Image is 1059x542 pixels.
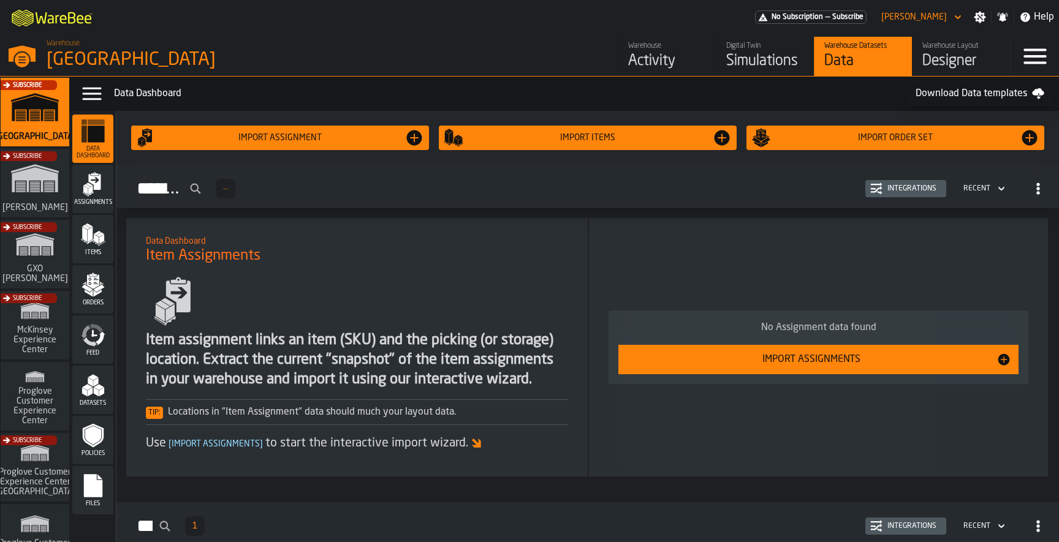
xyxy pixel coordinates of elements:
[116,165,1059,208] h2: button-Assignments
[912,37,1010,76] a: link-to-/wh/i/b5402f52-ce28-4f27-b3d4-5c6d76174849/designer
[1,149,69,220] a: link-to-/wh/i/1653e8cc-126b-480f-9c47-e01e76aa4a88/simulations
[628,42,706,50] div: Warehouse
[72,299,113,306] span: Orders
[906,81,1054,106] a: Download Data templates
[146,331,568,390] div: Item assignment links an item (SKU) and the picking (or storage) location. Extract the current "s...
[1011,37,1059,76] label: button-toggle-Menu
[72,366,113,415] li: menu Datasets
[146,405,568,420] div: Locations in "Item Assignment" data should much your layout data.
[72,400,113,407] span: Datasets
[832,13,864,21] span: Subscribe
[922,51,1000,71] div: Designer
[47,39,80,48] span: Warehouse
[826,13,830,21] span: —
[1034,10,1054,24] span: Help
[131,126,429,150] button: button-Import assignment
[146,407,163,419] span: Tip:
[824,51,902,71] div: Data
[72,450,113,457] span: Policies
[771,133,1020,143] div: Import Order Set
[1,433,69,504] a: link-to-/wh/i/fa949e79-6535-42a1-9210-3ec8e248409d/simulations
[618,37,716,76] a: link-to-/wh/i/b5402f52-ce28-4f27-b3d4-5c6d76174849/feed/
[755,10,867,24] a: link-to-/wh/i/b5402f52-ce28-4f27-b3d4-5c6d76174849/pricing/
[13,224,42,231] span: Subscribe
[726,51,804,71] div: Simulations
[13,295,42,302] span: Subscribe
[146,435,568,452] div: Use to start the interactive import wizard.
[146,246,260,266] span: Item Assignments
[114,86,906,101] div: Data Dashboard
[865,180,946,197] button: button-Integrations
[958,181,1008,196] div: DropdownMenuValue-4
[72,265,113,314] li: menu Orders
[439,126,737,150] button: button-Import Items
[6,386,64,426] span: Proglove Customer Experience Center
[992,11,1014,23] label: button-toggle-Notifications
[876,10,964,24] div: DropdownMenuValue-Nikola Ajzenhamer
[136,228,578,272] div: title-Item Assignments
[865,518,946,535] button: button-Integrations
[72,115,113,164] li: menu Data Dashboard
[1,291,69,362] a: link-to-/wh/i/99265d59-bd42-4a33-a5fd-483dee362034/simulations
[881,12,947,22] div: DropdownMenuValue-Nikola Ajzenhamer
[211,179,240,198] div: ButtonLoadMore-Load More-Prev-First-Last
[72,500,113,507] span: Files
[169,440,172,448] span: [
[47,49,378,71] div: [GEOGRAPHIC_DATA]
[716,37,814,76] a: link-to-/wh/i/b5402f52-ce28-4f27-b3d4-5c6d76174849/simulations
[618,320,1019,335] div: No Assignment data found
[72,215,113,264] li: menu Items
[13,437,42,444] span: Subscribe
[958,519,1008,533] div: DropdownMenuValue-4
[192,522,197,530] span: 1
[13,153,42,160] span: Subscribe
[72,165,113,214] li: menu Assignments
[166,440,265,448] span: Import Assignments
[156,133,404,143] div: Import assignment
[1,362,69,433] a: link-to-/wh/i/ad8a128b-0962-41b6-b9c5-f48cc7973f93/simulations
[1014,10,1059,24] label: button-toggle-Help
[126,218,588,476] div: ItemListCard-
[260,440,263,448] span: ]
[72,350,113,356] span: Feed
[618,345,1019,374] button: button-Import Assignments
[72,146,113,159] span: Data Dashboard
[626,352,996,367] div: Import Assignments
[772,13,823,21] span: No Subscription
[72,315,113,364] li: menu Feed
[463,133,712,143] div: Import Items
[628,51,706,71] div: Activity
[814,37,912,76] a: link-to-/wh/i/b5402f52-ce28-4f27-b3d4-5c6d76174849/data
[223,184,228,193] span: —
[1,220,69,291] a: link-to-/wh/i/baca6aa3-d1fc-43c0-a604-2a1c9d5db74d/simulations
[72,416,113,465] li: menu Policies
[969,11,991,23] label: button-toggle-Settings
[922,42,1000,50] div: Warehouse Layout
[824,42,902,50] div: Warehouse Datasets
[180,516,210,536] div: ButtonLoadMore-Load More-Prev-First-Last
[882,522,941,530] div: Integrations
[1,78,69,149] a: link-to-/wh/i/b5402f52-ce28-4f27-b3d4-5c6d76174849/simulations
[75,81,109,106] label: button-toggle-Data Menu
[72,466,113,515] li: menu Files
[755,10,867,24] div: Menu Subscription
[963,522,990,530] div: DropdownMenuValue-4
[72,199,113,206] span: Assignments
[726,42,804,50] div: Digital Twin
[72,249,113,256] span: Items
[589,218,1048,476] div: ItemListCard-
[746,126,1044,150] button: button-Import Order Set
[146,234,568,246] h2: Sub Title
[13,82,42,89] span: Subscribe
[963,184,990,193] div: DropdownMenuValue-4
[882,184,941,193] div: Integrations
